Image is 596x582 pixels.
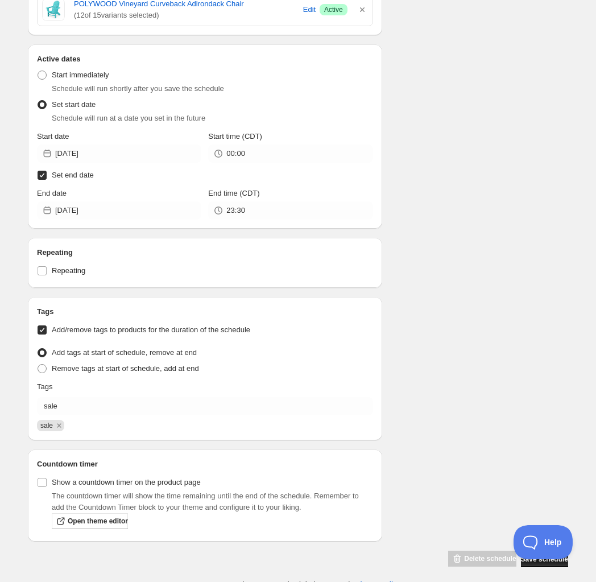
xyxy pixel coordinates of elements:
h2: Countdown timer [37,459,373,470]
span: Schedule will run at a date you set in the future [52,114,205,122]
span: Remove tags at start of schedule, add at end [52,364,199,373]
span: Start immediately [52,71,109,79]
span: Open theme editor [68,517,128,526]
span: Active [324,5,343,14]
h2: Repeating [37,247,373,258]
p: Tags [37,381,52,393]
p: The countdown timer will show the time remaining until the end of the schedule. Remember to add t... [52,490,373,513]
span: Edit [303,4,316,15]
span: Set end date [52,171,94,179]
span: Schedule will run shortly after you save the schedule [52,84,224,93]
span: Start time (CDT) [208,132,262,141]
span: Show a countdown timer on the product page [52,478,201,486]
span: Start date [37,132,69,141]
span: Repeating [52,266,85,275]
span: Set start date [52,100,96,109]
span: ( 12 of 15 variants selected) [74,10,299,21]
iframe: Toggle Customer Support [514,525,573,559]
button: Remove sale [54,420,64,431]
span: End time (CDT) [208,189,259,197]
span: Add tags at start of schedule, remove at end [52,348,197,357]
span: End date [37,189,67,197]
h2: Tags [37,306,373,317]
a: Open theme editor [52,513,128,529]
span: Add/remove tags to products for the duration of the schedule [52,325,250,334]
button: Edit [301,1,317,19]
h2: Active dates [37,53,373,65]
span: sale [40,422,53,430]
